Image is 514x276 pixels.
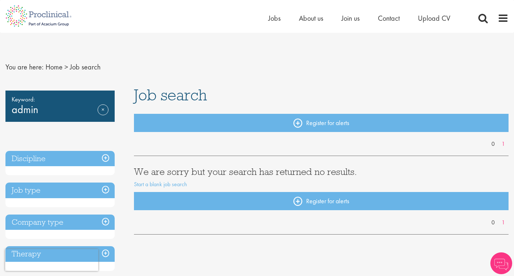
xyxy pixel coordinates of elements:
[5,62,44,72] span: You are here:
[341,13,360,23] a: Join us
[488,219,498,227] a: 0
[418,13,450,23] a: Upload CV
[134,85,207,105] span: Job search
[299,13,323,23] a: About us
[46,62,63,72] a: breadcrumb link
[64,62,68,72] span: >
[134,192,509,210] a: Register for alerts
[5,249,98,271] iframe: reCAPTCHA
[268,13,281,23] a: Jobs
[490,252,512,274] img: Chatbot
[5,183,115,198] h3: Job type
[70,62,100,72] span: Job search
[498,140,509,148] a: 1
[5,91,115,122] div: admin
[498,219,509,227] a: 1
[98,104,108,125] a: Remove
[378,13,400,23] a: Contact
[5,246,115,262] h3: Therapy
[5,215,115,230] h3: Company type
[5,151,115,167] h3: Discipline
[134,114,509,132] a: Register for alerts
[488,140,498,148] a: 0
[134,167,509,176] h3: We are sorry but your search has returned no results.
[12,94,108,104] span: Keyword:
[134,180,187,188] a: Start a blank job search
